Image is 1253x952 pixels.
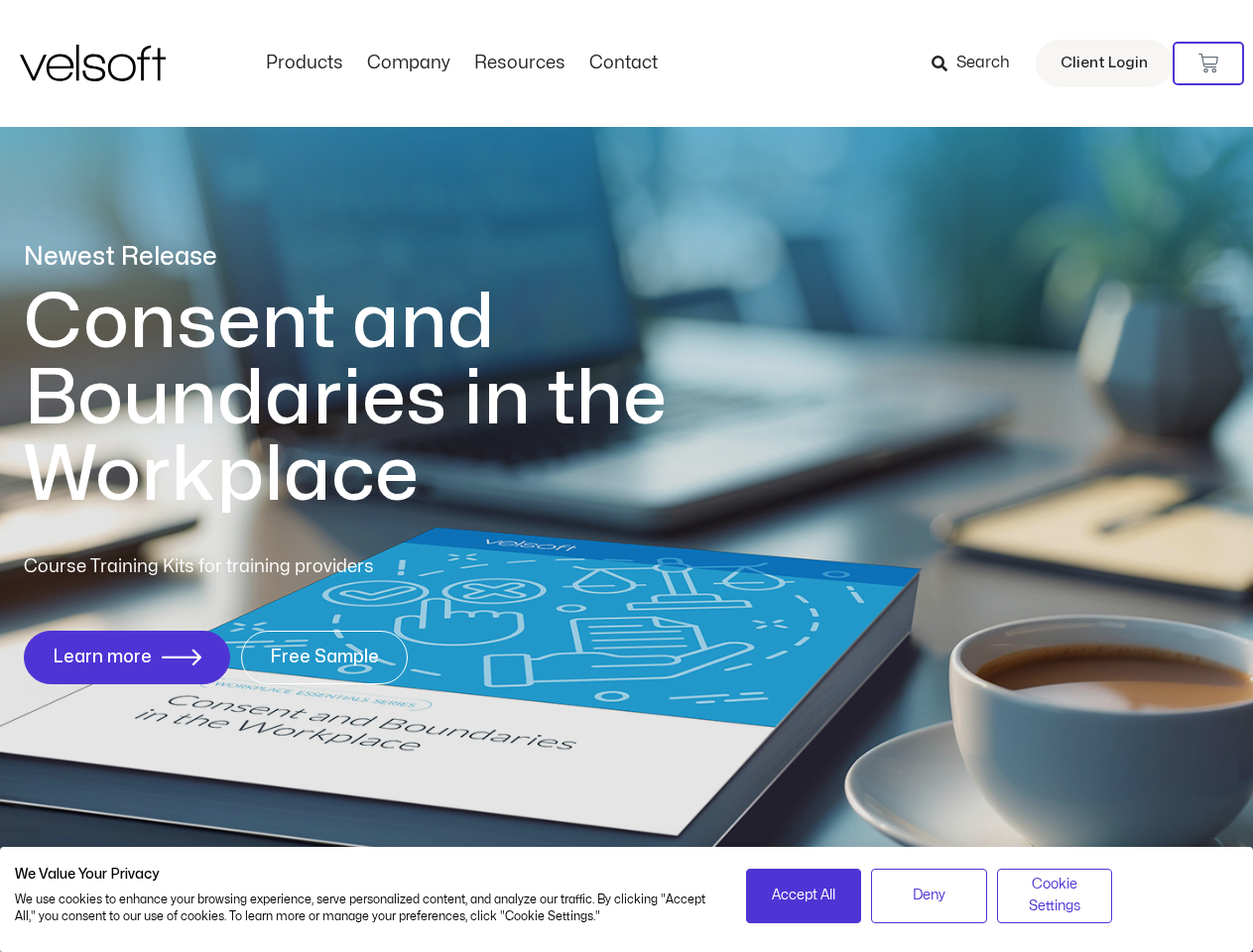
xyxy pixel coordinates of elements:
h2: We Value Your Privacy [15,866,716,884]
span: Accept All [772,885,835,906]
p: We use cookies to enhance your browsing experience, serve personalized content, and analyze our t... [15,892,716,925]
span: Deny [913,885,945,906]
span: Free Sample [270,648,379,667]
a: ProductsMenu Toggle [254,53,355,74]
a: ContactMenu Toggle [577,53,670,74]
span: Search [956,51,1010,76]
p: Newest Release [24,240,748,275]
span: Cookie Settings [1010,874,1100,918]
button: Adjust cookie preferences [997,869,1113,923]
a: CompanyMenu Toggle [355,53,462,74]
nav: Menu [254,53,670,74]
p: Course Training Kits for training providers [24,553,518,581]
a: Learn more [24,631,230,684]
button: Accept all cookies [746,869,862,923]
a: Search [932,47,1024,80]
a: Free Sample [241,631,408,684]
h1: Consent and Boundaries in the Workplace [24,285,748,514]
button: Deny all cookies [871,869,987,923]
a: ResourcesMenu Toggle [462,53,577,74]
span: Client Login [1061,51,1148,76]
a: Client Login [1036,40,1173,87]
img: Velsoft Training Materials [20,45,166,81]
span: Learn more [53,648,152,667]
